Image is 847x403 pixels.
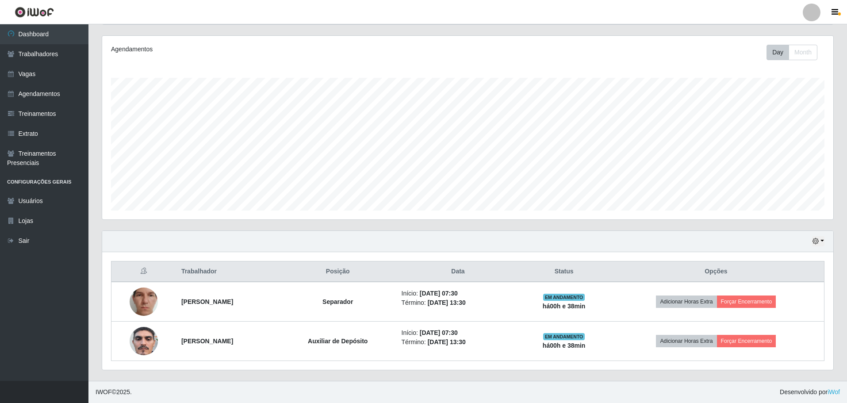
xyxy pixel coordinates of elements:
[402,298,515,307] li: Término:
[396,261,520,282] th: Data
[543,303,586,310] strong: há 00 h e 38 min
[828,388,840,395] a: iWof
[111,45,401,54] div: Agendamentos
[96,388,132,397] span: © 2025 .
[130,270,158,333] img: 1741739537666.jpeg
[420,329,458,336] time: [DATE] 07:30
[543,294,585,301] span: EM ANDAMENTO
[402,338,515,347] li: Término:
[420,290,458,297] time: [DATE] 07:30
[780,388,840,397] span: Desenvolvido por
[176,261,280,282] th: Trabalhador
[15,7,54,18] img: CoreUI Logo
[789,45,817,60] button: Month
[308,338,368,345] strong: Auxiliar de Depósito
[280,261,396,282] th: Posição
[543,342,586,349] strong: há 00 h e 38 min
[181,338,233,345] strong: [PERSON_NAME]
[520,261,608,282] th: Status
[656,335,717,347] button: Adicionar Horas Extra
[428,299,466,306] time: [DATE] 13:30
[130,310,158,372] img: 1733256413053.jpeg
[96,388,112,395] span: IWOF
[767,45,824,60] div: Toolbar with button groups
[428,338,466,345] time: [DATE] 13:30
[543,333,585,340] span: EM ANDAMENTO
[656,296,717,308] button: Adicionar Horas Extra
[717,335,776,347] button: Forçar Encerramento
[402,289,515,298] li: Início:
[608,261,824,282] th: Opções
[181,298,233,305] strong: [PERSON_NAME]
[717,296,776,308] button: Forçar Encerramento
[767,45,789,60] button: Day
[767,45,817,60] div: First group
[322,298,353,305] strong: Separador
[402,328,515,338] li: Início:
